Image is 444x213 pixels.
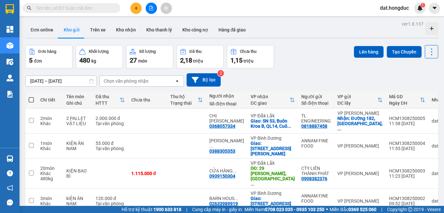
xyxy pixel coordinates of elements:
span: file-add [149,6,153,10]
img: dashboard-icon [7,26,13,33]
strong: 1900 633 818 [153,207,181,212]
div: VP nhận [251,94,290,99]
span: món [138,58,147,64]
button: Kho gửi [59,22,85,38]
div: BARN HOUSE ĐÀ LẠT [209,196,244,201]
div: Giao: SN 53, Buôn Kroa B, QL14, Cuôr Đăng, Cư Mga [251,118,295,129]
span: 2,18 [180,56,192,64]
span: notification [7,185,13,191]
button: Tạo Chuyến [387,46,422,58]
div: Số điện thoại [209,101,244,106]
span: plus [134,6,138,10]
span: ⚪️ [326,208,328,211]
div: Chưa thu [240,49,256,54]
span: caret-down [432,5,437,11]
div: 11:23 [DATE] [389,173,425,179]
button: Kho công nợ [177,22,213,38]
span: 1,15 [230,56,242,64]
div: Tên món [66,94,89,99]
div: VP Bình Dương [251,191,295,196]
button: Đơn hàng5đơn [25,45,72,68]
div: Tại văn phòng [96,121,125,126]
div: Chọn văn phòng nhận [104,78,149,84]
div: Tại văn phòng [96,201,125,206]
span: | [186,206,187,213]
input: Select a date range. [26,76,97,86]
div: KIỆN BAO BÌ [66,168,89,179]
span: đơn [34,58,42,64]
img: warehouse-icon [7,155,13,162]
div: Giao: 198 Nguyễn Công Trứ, P8, Đà Lạt [251,196,295,211]
img: logo-vxr [6,4,14,14]
div: 0908382376 [301,176,327,181]
sup: 1 [421,3,425,7]
span: ... [234,196,238,201]
div: HCM1308250004 [389,141,425,146]
strong: 0369 525 060 [348,207,376,212]
div: 0368057334 [209,124,235,129]
div: 09:52 [DATE] [389,201,425,206]
span: question-circle [7,170,13,176]
button: plus [130,3,142,14]
div: Tại văn phòng [96,146,125,151]
div: kIỆN ÂN NAM [66,196,89,206]
div: HCM1308250003 [389,168,425,173]
img: warehouse-icon [7,42,13,49]
div: VP Đắk Lắk [251,113,295,118]
span: triệu [243,58,254,64]
div: 11:55 [DATE] [389,146,425,151]
div: Người nhận [209,93,244,99]
span: triệu [193,58,203,64]
img: warehouse-icon [7,75,13,81]
button: Hàng đã giao [213,22,251,38]
div: Nhận: Đường 182, Tăng Nhơn Phú, TpHCM [337,116,383,131]
span: Miền Nam [244,206,324,213]
div: 2.000.000 đ [96,116,125,121]
div: 0939150304 [209,173,235,179]
div: 480 kg [40,176,60,181]
div: 2 món [40,116,60,121]
div: Mã GD [389,94,420,99]
div: HCM1308250002 [389,196,425,201]
div: Khác [40,146,60,151]
div: VP Bình Dương [251,136,295,141]
div: Đã thu [189,49,202,54]
th: Toggle SortBy [334,91,386,109]
span: aim [164,6,168,10]
div: 2 PALLET VẬT LIỆU [66,116,89,126]
img: icon-new-feature [417,5,423,11]
div: VP gửi [337,94,377,99]
div: ANNAM FINE FOOD [301,138,331,148]
th: Toggle SortBy [247,91,298,109]
div: 02633989919 [209,201,238,206]
div: Giao: 240 Bùi Thị Xuân, P2, Đà Lạt [251,141,295,156]
button: Trên xe [85,22,111,38]
span: kg [91,58,96,64]
span: dat.hongduc [375,4,414,12]
div: Ghi chú [66,101,89,106]
img: solution-icon [7,91,13,98]
div: ĐC lấy [337,101,377,106]
button: Chưa thu1,15 triệu [227,45,274,68]
div: 1.115.000 đ [131,171,164,176]
span: 5 [29,56,33,64]
span: Hỗ trợ kỹ thuật: [122,206,181,213]
button: file-add [146,3,157,14]
div: Ngày ĐH [389,101,420,106]
div: ĐC giao [251,101,290,106]
div: Người gửi [301,94,331,99]
div: Khác [40,121,60,126]
span: 480 [79,56,90,64]
button: Khối lượng480kg [76,45,123,68]
th: Toggle SortBy [92,91,128,109]
span: copyright [408,207,412,212]
div: 11:58 [DATE] [389,121,425,126]
div: VP [PERSON_NAME] [337,171,383,176]
span: ... [209,143,213,148]
div: VP [PERSON_NAME] [337,143,383,148]
span: ... [287,124,291,129]
div: 0388305353 [209,148,235,154]
button: aim [161,3,172,14]
div: 0818887458 [301,124,327,129]
div: HCM1308250005 [389,116,425,121]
